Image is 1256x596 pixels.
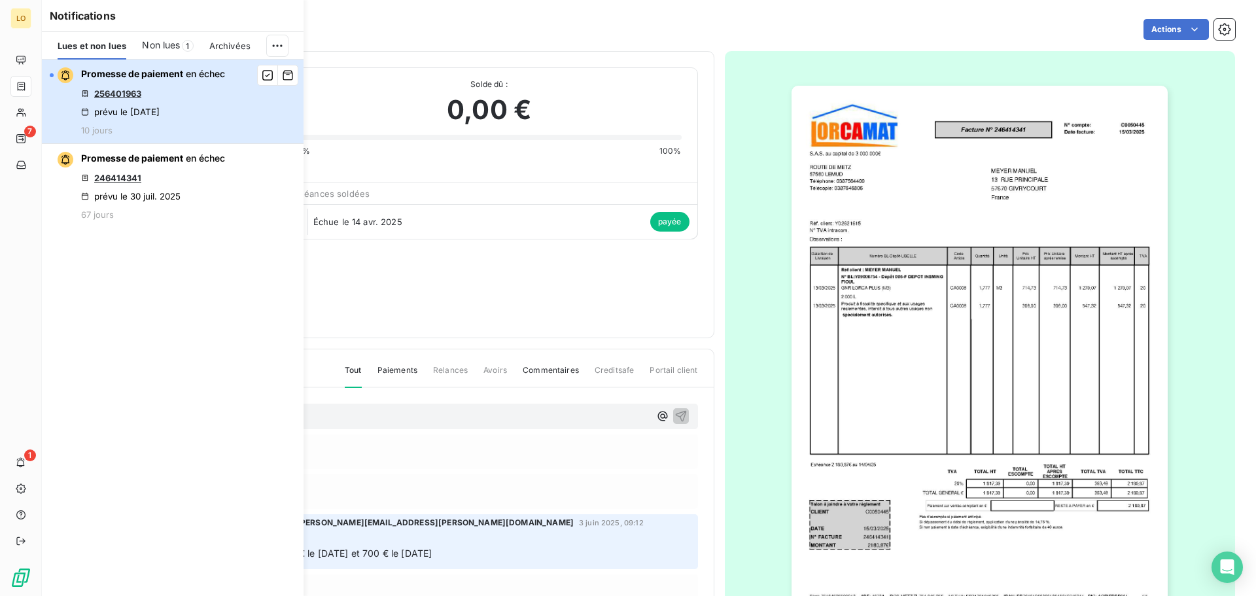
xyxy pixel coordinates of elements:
[447,90,531,130] span: 0,00 €
[650,212,689,232] span: payée
[81,209,114,220] span: 67 jours
[579,519,644,527] span: 3 juin 2025, 09:12
[483,364,507,387] span: Avoirs
[313,217,402,227] span: Échue le 14 avr. 2025
[289,188,370,199] span: Échéances soldées
[650,364,697,387] span: Portail client
[81,125,113,135] span: 10 jours
[1143,19,1209,40] button: Actions
[523,364,579,387] span: Commentaires
[595,364,635,387] span: Creditsafe
[182,40,194,52] span: 1
[50,8,296,24] h6: Notifications
[42,60,304,144] button: Promesse de paiement en échec256401963prévu le [DATE]10 jours
[94,173,141,183] a: 246414341
[24,126,36,137] span: 7
[142,39,180,52] span: Non lues
[42,144,304,228] button: Promesse de paiement en échec246414341prévu le 30 juil. 202567 jours
[377,364,417,387] span: Paiements
[24,449,36,461] span: 1
[1212,552,1243,583] div: Open Intercom Messenger
[659,145,682,157] span: 100%
[186,152,225,164] span: en échec
[186,68,225,79] span: en échec
[81,191,181,202] div: prévu le 30 juil. 2025
[94,88,141,99] a: 256401963
[297,79,682,90] span: Solde dû :
[81,107,160,117] div: prévu le [DATE]
[10,8,31,29] div: LO
[58,41,126,51] span: Lues et non lues
[209,41,251,51] span: Archivées
[433,364,468,387] span: Relances
[81,68,183,79] span: Promesse de paiement
[81,152,183,164] span: Promesse de paiement
[10,567,31,588] img: Logo LeanPay
[345,364,362,388] span: Tout
[99,517,574,529] span: [PERSON_NAME] - Tél : [PHONE_NUMBER] - mail : [PERSON_NAME][EMAIL_ADDRESS][PERSON_NAME][DOMAIN_NAME]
